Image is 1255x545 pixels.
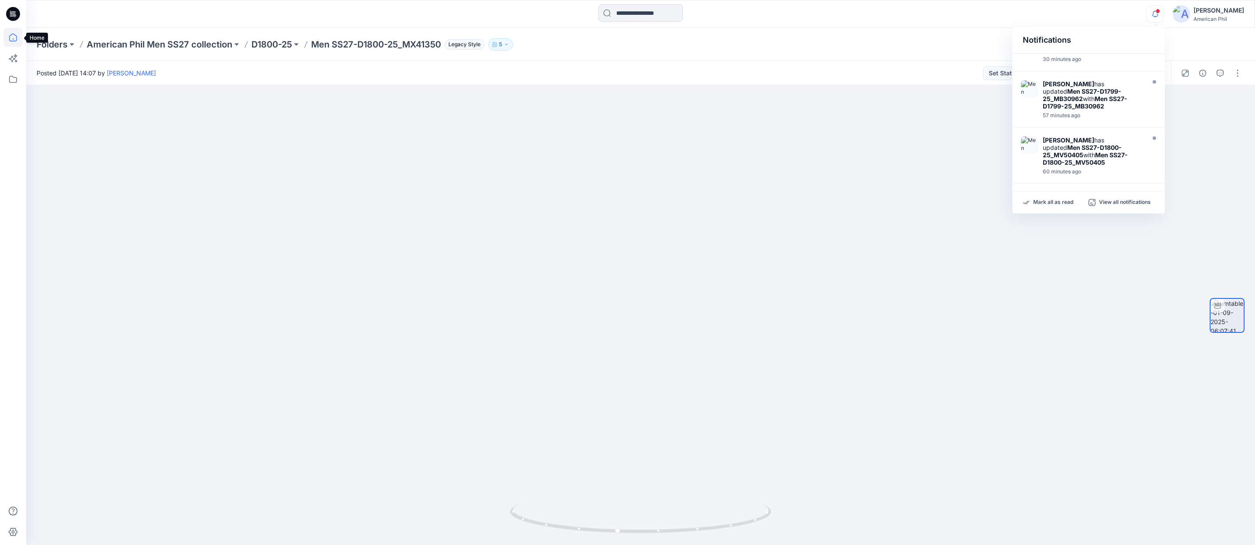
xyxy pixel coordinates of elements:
strong: Men SS27-D1799-25_MB30962 [1043,95,1127,110]
div: has updated with [1043,136,1143,166]
strong: [PERSON_NAME] [1043,80,1094,88]
div: Monday, September 01, 2025 14:54 [1043,56,1143,62]
div: American Phil [1194,16,1244,22]
img: turntable-01-09-2025-06:07:41 [1211,299,1244,332]
img: Men SS27-D1799-25_MB30962 [1021,80,1038,98]
strong: [PERSON_NAME] [1043,136,1094,144]
a: D1800-25 [251,38,292,51]
button: Details [1196,66,1210,80]
a: Folders [37,38,68,51]
div: Monday, September 01, 2025 14:26 [1043,112,1143,118]
p: View all notifications [1099,199,1151,206]
button: Legacy Style [441,38,485,51]
div: Monday, September 01, 2025 14:23 [1043,169,1143,175]
img: Men SS27-D1800-25_MV50405 [1021,136,1038,154]
div: Notifications [1012,27,1165,54]
span: Posted [DATE] 14:07 by [37,68,156,78]
div: [PERSON_NAME] [1194,5,1244,16]
button: 5 [488,38,513,51]
strong: Men SS27-D1799-25_MB30962 [1043,88,1121,102]
strong: Men SS27-D1800-25_MV50405 [1043,151,1128,166]
div: has updated with [1043,80,1143,110]
a: American Phil Men SS27 collection [87,38,232,51]
img: avatar [1173,5,1190,23]
span: Legacy Style [444,39,485,50]
p: 5 [499,40,502,49]
strong: Men SS27-D1800-25_MV50405 [1043,144,1122,159]
p: Mark all as read [1033,199,1073,206]
a: [PERSON_NAME] [107,69,156,77]
p: Men SS27-D1800-25_MX41350 [311,38,441,51]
